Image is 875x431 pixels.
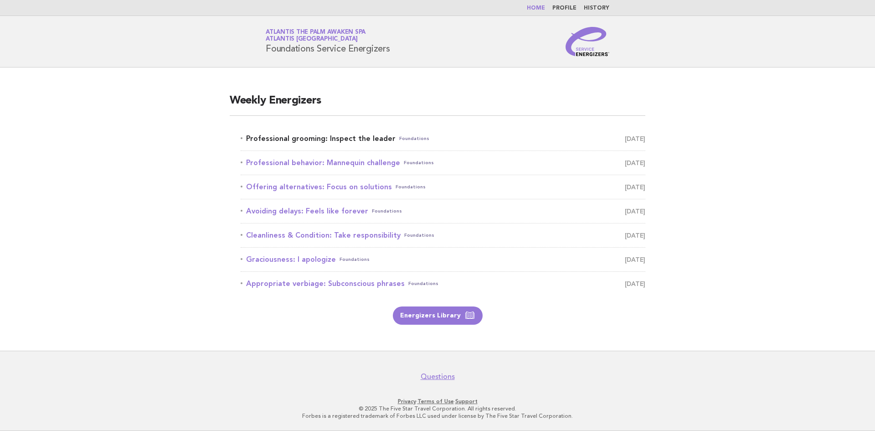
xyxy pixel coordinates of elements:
[159,412,716,420] p: Forbes is a registered trademark of Forbes LLC used under license by The Five Star Travel Corpora...
[417,398,454,405] a: Terms of Use
[266,29,365,42] a: Atlantis The Palm Awaken SpaAtlantis [GEOGRAPHIC_DATA]
[625,132,645,145] span: [DATE]
[241,253,645,266] a: Graciousness: I apologizeFoundations [DATE]
[340,253,370,266] span: Foundations
[625,181,645,193] span: [DATE]
[625,156,645,169] span: [DATE]
[566,27,609,56] img: Service Energizers
[241,181,645,193] a: Offering alternatives: Focus on solutionsFoundations [DATE]
[241,156,645,169] a: Professional behavior: Mannequin challengeFoundations [DATE]
[266,30,390,53] h1: Foundations Service Energizers
[399,132,429,145] span: Foundations
[408,277,438,290] span: Foundations
[625,277,645,290] span: [DATE]
[241,132,645,145] a: Professional grooming: Inspect the leaderFoundations [DATE]
[372,205,402,218] span: Foundations
[404,156,434,169] span: Foundations
[421,372,455,381] a: Questions
[159,398,716,405] p: · ·
[584,5,609,11] a: History
[241,229,645,242] a: Cleanliness & Condition: Take responsibilityFoundations [DATE]
[455,398,478,405] a: Support
[266,36,358,42] span: Atlantis [GEOGRAPHIC_DATA]
[625,253,645,266] span: [DATE]
[625,229,645,242] span: [DATE]
[241,277,645,290] a: Appropriate verbiage: Subconscious phrasesFoundations [DATE]
[393,306,483,325] a: Energizers Library
[552,5,576,11] a: Profile
[241,205,645,218] a: Avoiding delays: Feels like foreverFoundations [DATE]
[527,5,545,11] a: Home
[396,181,426,193] span: Foundations
[230,93,645,116] h2: Weekly Energizers
[404,229,434,242] span: Foundations
[159,405,716,412] p: © 2025 The Five Star Travel Corporation. All rights reserved.
[398,398,416,405] a: Privacy
[625,205,645,218] span: [DATE]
